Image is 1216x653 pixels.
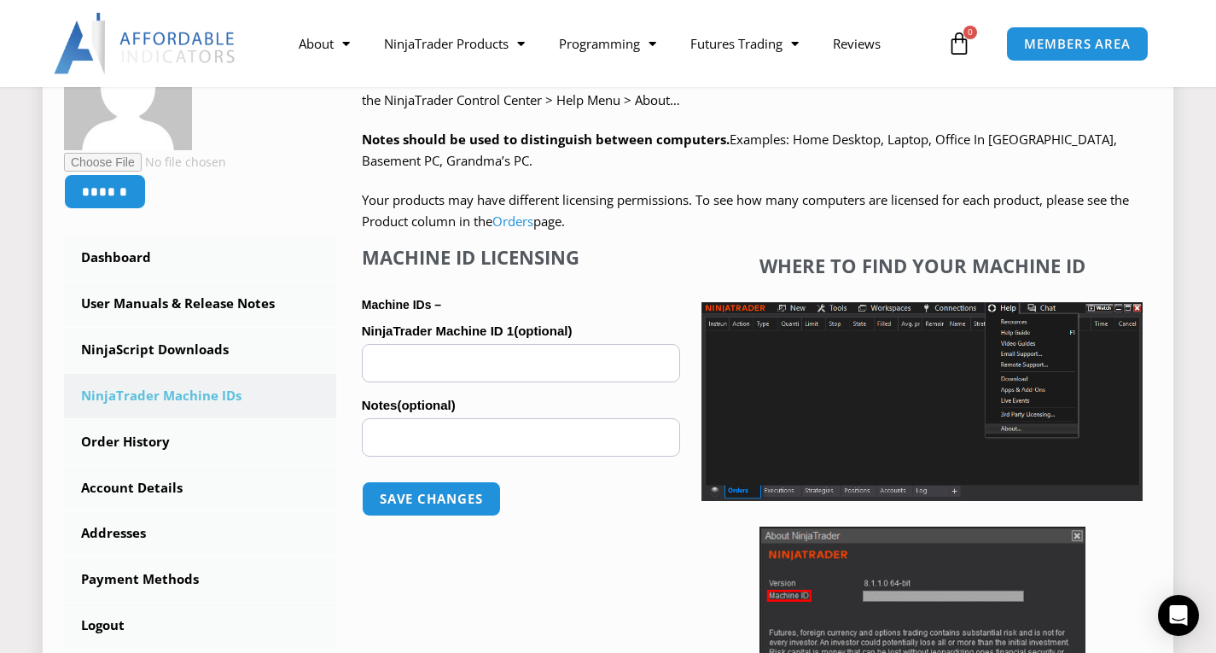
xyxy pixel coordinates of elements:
[1006,26,1149,61] a: MEMBERS AREA
[492,213,533,230] a: Orders
[701,302,1143,501] img: Screenshot 2025-01-17 1155544 | Affordable Indicators – NinjaTrader
[362,246,681,268] h4: Machine ID Licensing
[1024,38,1131,50] span: MEMBERS AREA
[64,236,336,648] nav: Account pages
[64,420,336,464] a: Order History
[362,481,501,516] button: Save changes
[64,328,336,372] a: NinjaScript Downloads
[362,191,1129,230] span: Your products may have different licensing permissions. To see how many computers are licensed fo...
[64,557,336,602] a: Payment Methods
[362,131,1117,170] span: Examples: Home Desktop, Laptop, Office In [GEOGRAPHIC_DATA], Basement PC, Grandma’s PC.
[282,24,367,63] a: About
[64,466,336,510] a: Account Details
[963,26,977,39] span: 0
[362,393,681,418] label: Notes
[64,374,336,418] a: NinjaTrader Machine IDs
[816,24,898,63] a: Reviews
[922,19,997,68] a: 0
[64,603,336,648] a: Logout
[64,282,336,326] a: User Manuals & Release Notes
[542,24,673,63] a: Programming
[701,254,1143,277] h4: Where to find your Machine ID
[54,13,237,74] img: LogoAI | Affordable Indicators – NinjaTrader
[367,24,542,63] a: NinjaTrader Products
[362,298,441,312] strong: Machine IDs –
[397,398,455,412] span: (optional)
[64,511,336,556] a: Addresses
[673,24,816,63] a: Futures Trading
[64,236,336,280] a: Dashboard
[282,24,943,63] nav: Menu
[362,131,730,148] strong: Notes should be used to distinguish between computers.
[362,318,681,344] label: NinjaTrader Machine ID 1
[1158,595,1199,636] div: Open Intercom Messenger
[514,324,572,338] span: (optional)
